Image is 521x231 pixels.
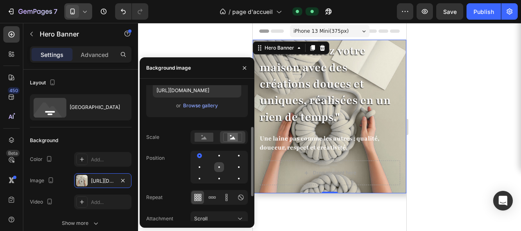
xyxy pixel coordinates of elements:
[115,3,148,20] div: Undo/Redo
[232,7,273,16] span: page d'accueil
[91,177,115,185] div: [URL][DOMAIN_NAME]
[146,134,159,141] div: Scale
[153,83,241,97] input: https://example.com/image.jpg
[146,194,163,201] div: Repeat
[146,154,165,162] div: Position
[54,7,57,16] p: 7
[176,101,181,111] span: or
[146,64,191,72] div: Background image
[443,8,457,15] span: Save
[190,211,248,226] button: Scroll
[473,7,494,16] div: Publish
[30,137,58,144] div: Background
[91,156,129,163] div: Add...
[30,197,54,208] div: Video
[194,215,208,222] span: Scroll
[493,191,513,211] div: Open Intercom Messenger
[30,77,57,88] div: Layout
[30,154,54,165] div: Color
[467,3,501,20] button: Publish
[30,175,56,186] div: Image
[183,102,218,109] div: Browse gallery
[436,3,463,20] button: Save
[40,29,109,39] p: Hero Banner
[70,98,120,117] div: [GEOGRAPHIC_DATA]
[8,87,20,94] div: 450
[229,7,231,16] span: /
[62,219,100,227] div: Show more
[183,102,218,110] button: Browse gallery
[91,199,129,206] div: Add...
[146,215,173,222] div: Attachment
[3,3,61,20] button: 7
[81,50,109,59] p: Advanced
[41,50,63,59] p: Settings
[6,150,20,156] div: Beta
[30,216,131,231] button: Show more
[253,23,406,231] iframe: Design area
